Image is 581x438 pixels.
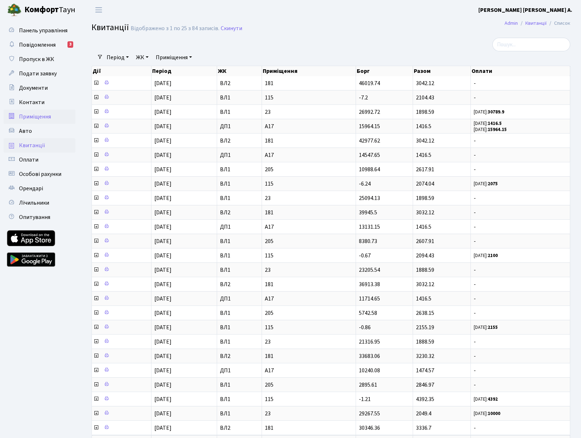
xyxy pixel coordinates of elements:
span: 205 [265,382,353,388]
span: - [474,224,567,230]
span: [DATE] [154,94,172,102]
span: ВЛ2 [220,210,259,215]
span: ВЛ2 [220,353,259,359]
a: ЖК [133,51,151,64]
span: 23 [265,339,353,345]
span: - [474,238,567,244]
span: - [474,267,567,273]
li: Список [547,19,570,27]
span: 33683.06 [359,352,380,360]
span: - [474,382,567,388]
span: ДП1 [220,152,259,158]
span: ДП1 [220,296,259,302]
span: [DATE] [154,108,172,116]
small: [DATE]: [474,126,507,133]
span: 42977.62 [359,137,380,145]
img: logo.png [7,3,22,17]
span: -1.21 [359,395,371,403]
span: ВЛ2 [220,425,259,431]
span: 2104.43 [416,94,434,102]
span: 2155.19 [416,323,434,331]
span: [DATE] [154,410,172,418]
span: 115 [265,95,353,101]
a: Приміщення [4,109,75,124]
span: ВЛ1 [220,325,259,330]
span: Документи [19,84,48,92]
span: 2094.43 [416,252,434,260]
div: 3 [67,41,73,48]
span: Контакти [19,98,44,106]
span: [DATE] [154,79,172,87]
small: [DATE]: [474,410,500,417]
span: [DATE] [154,237,172,245]
b: Комфорт [24,4,59,15]
span: 23 [265,109,353,115]
th: Приміщення [262,66,356,76]
a: Квитанції [4,138,75,153]
div: Відображено з 1 по 25 з 84 записів. [131,25,219,32]
a: [PERSON_NAME] [PERSON_NAME] А. [478,6,572,14]
span: 3230.32 [416,352,434,360]
span: [DATE] [154,137,172,145]
span: 13131.15 [359,223,380,231]
span: -0.86 [359,323,371,331]
span: [DATE] [154,280,172,288]
span: [DATE] [154,309,172,317]
span: 2638.15 [416,309,434,317]
th: Дії [92,66,151,76]
span: 1898.59 [416,194,434,202]
span: 1888.59 [416,266,434,274]
a: Орендарі [4,181,75,196]
span: [DATE] [154,166,172,173]
span: [DATE] [154,323,172,331]
a: Приміщення [153,51,195,64]
span: ВЛ1 [220,181,259,187]
a: Лічильники [4,196,75,210]
a: Опитування [4,210,75,224]
span: Квитанції [19,141,45,149]
span: ВЛ1 [220,238,259,244]
span: 11714.65 [359,295,380,303]
span: 115 [265,253,353,258]
button: Переключити навігацію [90,4,108,16]
span: ВЛ2 [220,138,259,144]
th: Разом [413,66,471,76]
span: ВЛ1 [220,396,259,402]
span: 25094.13 [359,194,380,202]
b: 2075 [488,181,498,187]
span: - [474,95,567,101]
span: 15964.15 [359,122,380,130]
span: Квитанції [92,21,129,34]
b: 10000 [488,410,500,417]
span: 23 [265,195,353,201]
span: ВЛ1 [220,267,259,273]
span: 3042.12 [416,79,434,87]
a: Особові рахунки [4,167,75,181]
span: А17 [265,152,353,158]
span: Приміщення [19,113,51,121]
span: -6.24 [359,180,371,188]
a: Панель управління [4,23,75,38]
a: Скинути [221,25,242,32]
span: - [474,425,567,431]
span: А17 [265,296,353,302]
span: - [474,310,567,316]
span: -0.67 [359,252,371,260]
span: 26992.72 [359,108,380,116]
span: Оплати [19,156,38,164]
span: 3032.12 [416,280,434,288]
span: 115 [265,396,353,402]
small: [DATE]: [474,324,498,331]
span: - [474,152,567,158]
a: Admin [505,19,518,27]
span: [DATE] [154,223,172,231]
b: 2100 [488,252,498,259]
span: 2607.91 [416,237,434,245]
span: Пропуск в ЖК [19,55,54,63]
span: Лічильники [19,199,49,207]
small: [DATE]: [474,396,498,402]
span: - [474,167,567,172]
span: 181 [265,80,353,86]
a: Авто [4,124,75,138]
